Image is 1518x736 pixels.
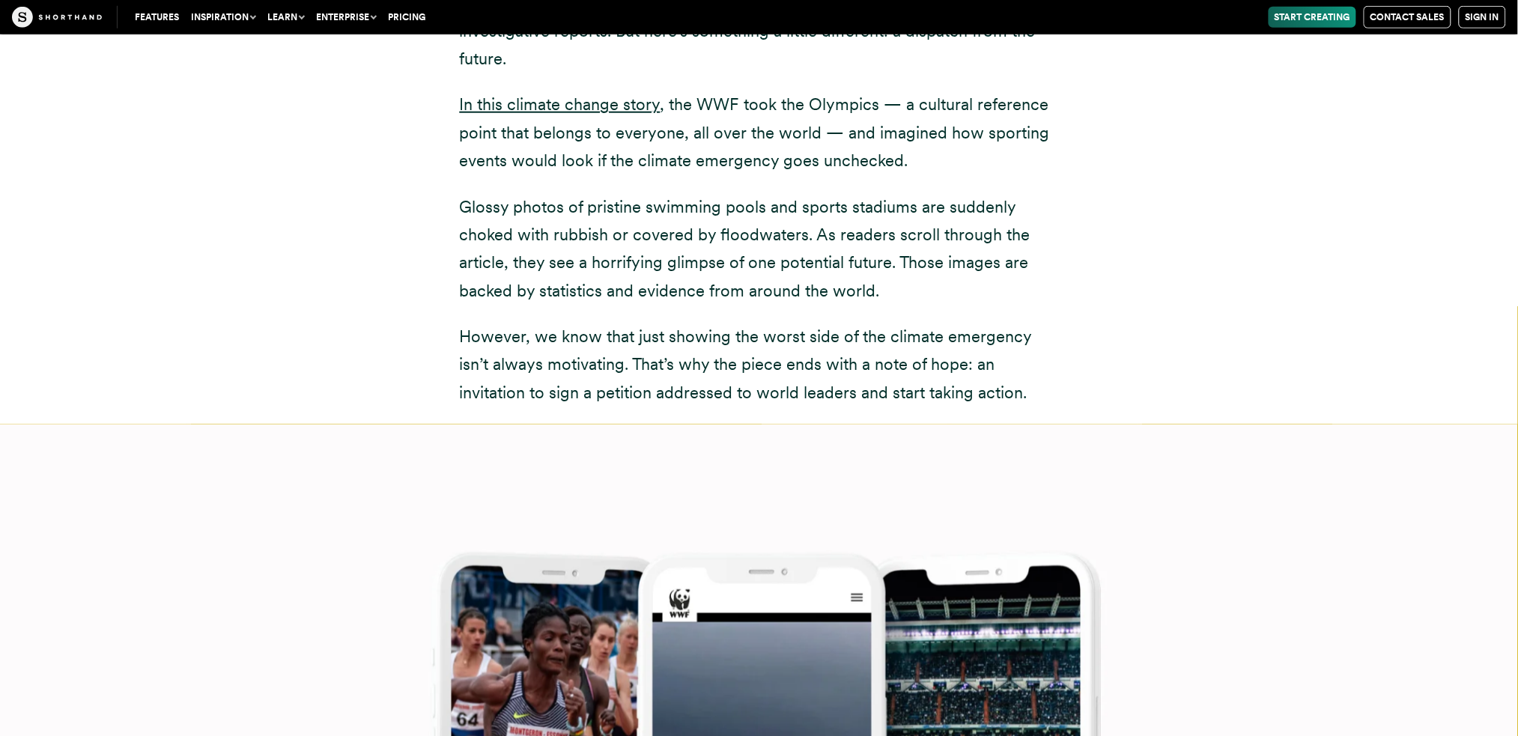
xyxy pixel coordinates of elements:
[1364,6,1451,28] a: Contact Sales
[460,94,661,114] a: In this climate change story
[261,7,310,28] button: Learn
[382,7,431,28] a: Pricing
[310,7,382,28] button: Enterprise
[1269,7,1356,28] a: Start Creating
[460,323,1059,407] p: However, we know that just showing the worst side of the climate emergency isn’t always motivatin...
[12,7,102,28] img: The Craft
[185,7,261,28] button: Inspiration
[129,7,185,28] a: Features
[460,91,1059,174] p: , the WWF took the Olympics — a cultural reference point that belongs to everyone, all over the w...
[1459,6,1506,28] a: Sign in
[460,193,1059,305] p: Glossy photos of pristine swimming pools and sports stadiums are suddenly choked with rubbish or ...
